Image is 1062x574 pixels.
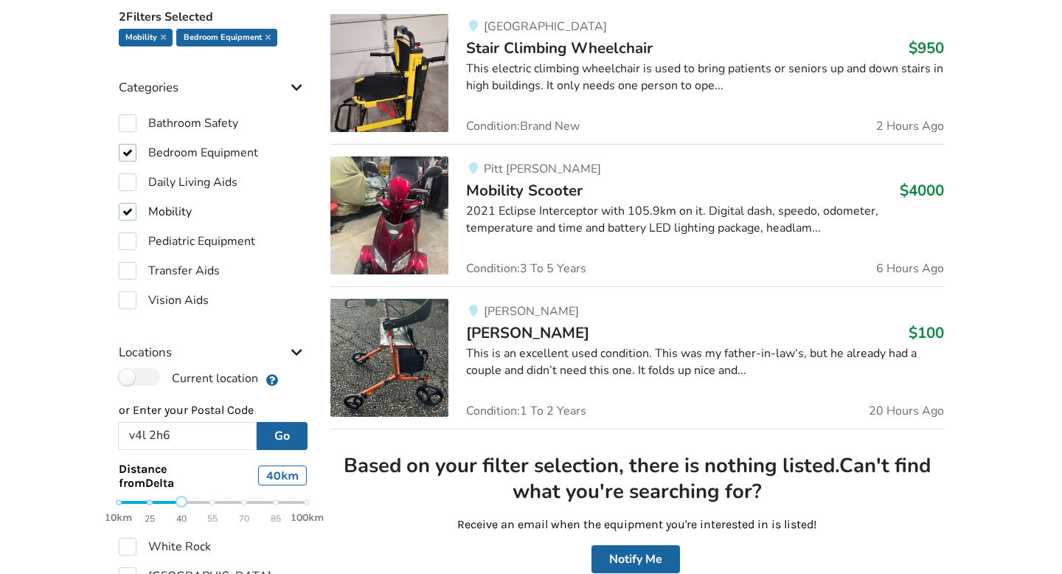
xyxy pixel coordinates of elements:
[207,511,218,528] span: 55
[466,38,653,58] span: Stair Climbing Wheelchair
[876,263,944,274] span: 6 Hours Ago
[909,323,944,342] h3: $100
[909,38,944,58] h3: $950
[257,422,308,450] button: Go
[119,114,238,132] label: Bathroom Safety
[119,232,255,250] label: Pediatric Equipment
[591,545,680,573] button: Notify Me
[291,511,324,524] strong: 100km
[900,181,944,200] h3: $4000
[176,29,277,46] div: Bedroom Equipment
[145,511,155,528] span: 25
[330,286,943,429] a: mobility-walker[PERSON_NAME][PERSON_NAME]$100This is an excellent used condition. This was my fat...
[466,120,580,132] span: Condition: Brand New
[119,203,192,221] label: Mobility
[119,402,308,419] p: or Enter your Postal Code
[466,60,943,94] div: This electric climbing wheelchair is used to bring patients or seniors up and down stairs in high...
[466,180,583,201] span: Mobility Scooter
[119,144,258,162] label: Bedroom Equipment
[876,120,944,132] span: 2 Hours Ago
[119,368,258,387] label: Current location
[342,516,931,533] p: Receive an email when the equipment you're interested in is listed!
[119,50,308,103] div: Categories
[176,511,187,528] span: 40
[330,144,943,286] a: mobility-mobility scooterPitt [PERSON_NAME]Mobility Scooter$40002021 Eclipse Interceptor with 105...
[466,322,589,343] span: [PERSON_NAME]
[330,156,448,274] img: mobility-mobility scooter
[484,303,579,319] span: [PERSON_NAME]
[271,511,281,528] span: 85
[239,511,249,528] span: 70
[466,345,943,379] div: This is an excellent used condition. This was my father-in-law‘s, but he already had a couple and...
[119,315,308,367] div: Locations
[330,299,448,417] img: mobility-walker
[119,29,173,46] div: Mobility
[330,14,943,144] a: mobility-stair climbing wheelchair[GEOGRAPHIC_DATA]Stair Climbing Wheelchair$950This electric cli...
[118,422,257,450] input: Post Code
[119,291,209,309] label: Vision Aids
[258,466,307,485] div: 40 km
[869,405,944,417] span: 20 Hours Ago
[105,511,132,524] strong: 10km
[119,173,237,191] label: Daily Living Aids
[466,203,943,237] div: 2021 Eclipse Interceptor with 105.9km on it. Digital dash, speedo, odometer, temperature and time...
[119,538,211,556] label: White Rock
[484,161,601,177] span: Pitt [PERSON_NAME]
[119,2,308,29] h5: 2 Filters Selected
[466,405,586,417] span: Condition: 1 To 2 Years
[330,14,448,132] img: mobility-stair climbing wheelchair
[466,263,586,274] span: Condition: 3 To 5 Years
[484,18,607,35] span: [GEOGRAPHIC_DATA]
[119,262,220,280] label: Transfer Aids
[119,462,215,490] span: Distance from Delta
[342,453,931,505] h2: Based on your filter selection, there is nothing listed. Can't find what you're searching for?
